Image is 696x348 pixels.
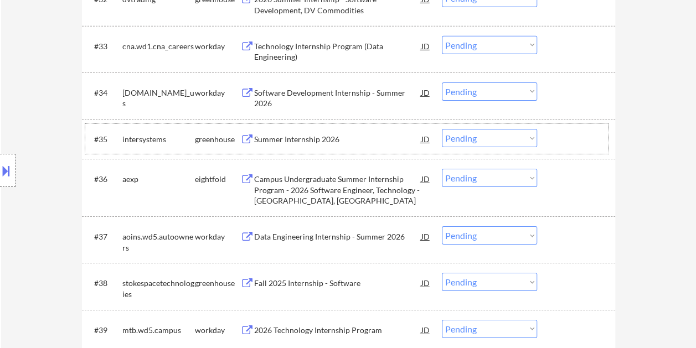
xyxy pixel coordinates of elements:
div: Software Development Internship - Summer 2026 [254,87,421,109]
div: JD [420,273,431,293]
div: JD [420,36,431,56]
div: workday [195,87,240,98]
div: Data Engineering Internship - Summer 2026 [254,231,421,242]
div: workday [195,231,240,242]
div: eightfold [195,174,240,185]
div: JD [420,320,431,340]
div: JD [420,82,431,102]
div: Summer Internship 2026 [254,134,421,145]
div: JD [420,129,431,149]
div: greenhouse [195,134,240,145]
div: #39 [94,325,114,336]
div: #38 [94,278,114,289]
div: #33 [94,41,114,52]
div: Campus Undergraduate Summer Internship Program - 2026 Software Engineer, Technology - [GEOGRAPHIC... [254,174,421,206]
div: 2026 Technology Internship Program [254,325,421,336]
div: Technology Internship Program (Data Engineering) [254,41,421,63]
div: JD [420,226,431,246]
div: workday [195,325,240,336]
div: mtb.wd5.campus [122,325,195,336]
div: greenhouse [195,278,240,289]
div: stokespacetechnologies [122,278,195,299]
div: cna.wd1.cna_careers [122,41,195,52]
div: JD [420,169,431,189]
div: Fall 2025 Internship - Software [254,278,421,289]
div: workday [195,41,240,52]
